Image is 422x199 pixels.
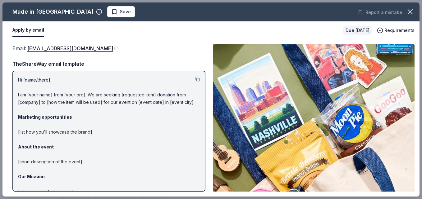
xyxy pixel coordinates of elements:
button: Requirements [377,27,415,34]
strong: Marketing opportunities [18,114,72,120]
div: Due [DATE] [343,26,372,35]
span: Email : [12,45,113,51]
button: Apply by email [12,24,44,37]
a: [EMAIL_ADDRESS][DOMAIN_NAME] [27,44,113,52]
div: Made in [GEOGRAPHIC_DATA] [12,7,94,17]
span: Requirements [384,27,415,34]
span: Save [120,8,131,15]
strong: Our Mission [18,174,45,179]
div: TheShareWay email template [12,60,205,68]
img: Image for Made in TN [213,44,415,192]
button: Report a mistake [358,9,402,16]
button: Save [107,6,135,17]
strong: About the event [18,144,54,149]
